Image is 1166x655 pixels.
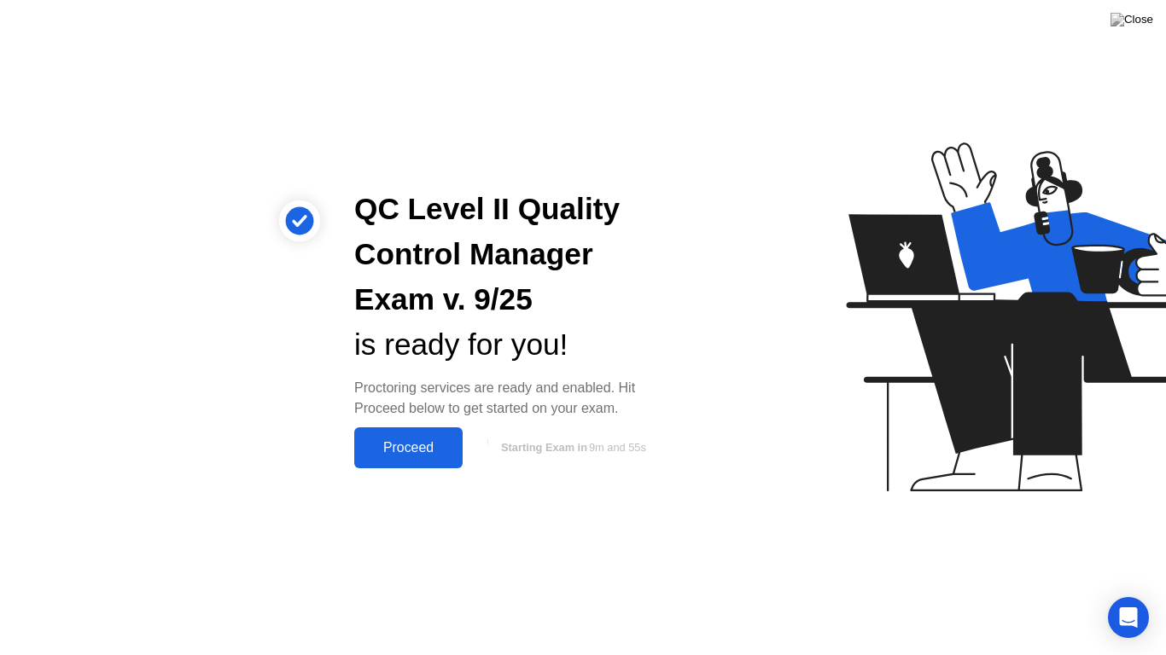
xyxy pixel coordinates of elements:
span: 9m and 55s [589,441,646,454]
button: Starting Exam in9m and 55s [471,432,672,464]
img: Close [1111,13,1153,26]
div: QC Level II Quality Control Manager Exam v. 9/25 [354,187,672,322]
div: Proctoring services are ready and enabled. Hit Proceed below to get started on your exam. [354,378,672,419]
div: Open Intercom Messenger [1108,597,1149,638]
button: Proceed [354,427,463,468]
div: Proceed [359,440,458,455]
div: is ready for you! [354,322,672,368]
